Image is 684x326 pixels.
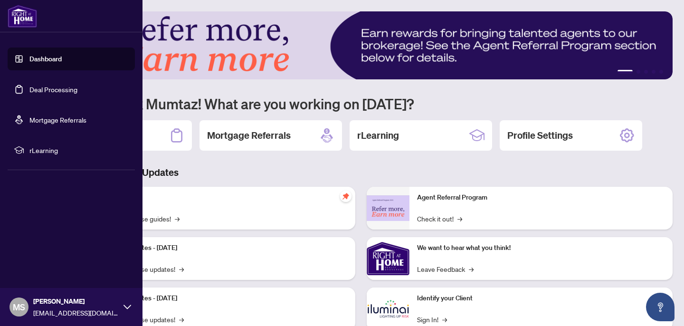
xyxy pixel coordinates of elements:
h3: Brokerage & Industry Updates [49,166,673,179]
p: We want to hear what you think! [417,243,665,253]
a: Sign In!→ [417,314,447,325]
a: Leave Feedback→ [417,264,474,274]
button: 3 [644,70,648,74]
span: [PERSON_NAME] [33,296,119,307]
button: 2 [636,70,640,74]
p: Self-Help [100,192,348,203]
span: → [175,213,180,224]
button: Open asap [646,293,674,321]
h2: Mortgage Referrals [207,129,291,142]
a: Mortgage Referrals [29,115,86,124]
img: Slide 0 [49,11,673,79]
button: 4 [652,70,655,74]
a: Check it out!→ [417,213,462,224]
a: Dashboard [29,55,62,63]
span: → [469,264,474,274]
span: → [442,314,447,325]
span: pushpin [340,191,351,202]
span: MS [13,300,25,314]
img: Agent Referral Program [367,195,409,221]
h1: Welcome back Mumtaz! What are you working on [DATE]? [49,95,673,113]
p: Platform Updates - [DATE] [100,293,348,304]
h2: rLearning [357,129,399,142]
img: logo [8,5,37,28]
p: Platform Updates - [DATE] [100,243,348,253]
img: We want to hear what you think! [367,237,409,280]
p: Identify your Client [417,293,665,304]
span: → [179,264,184,274]
p: Agent Referral Program [417,192,665,203]
span: → [179,314,184,325]
span: → [457,213,462,224]
button: 1 [617,70,633,74]
span: rLearning [29,145,128,155]
button: 5 [659,70,663,74]
a: Deal Processing [29,85,77,94]
h2: Profile Settings [507,129,573,142]
span: [EMAIL_ADDRESS][DOMAIN_NAME] [33,307,119,318]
